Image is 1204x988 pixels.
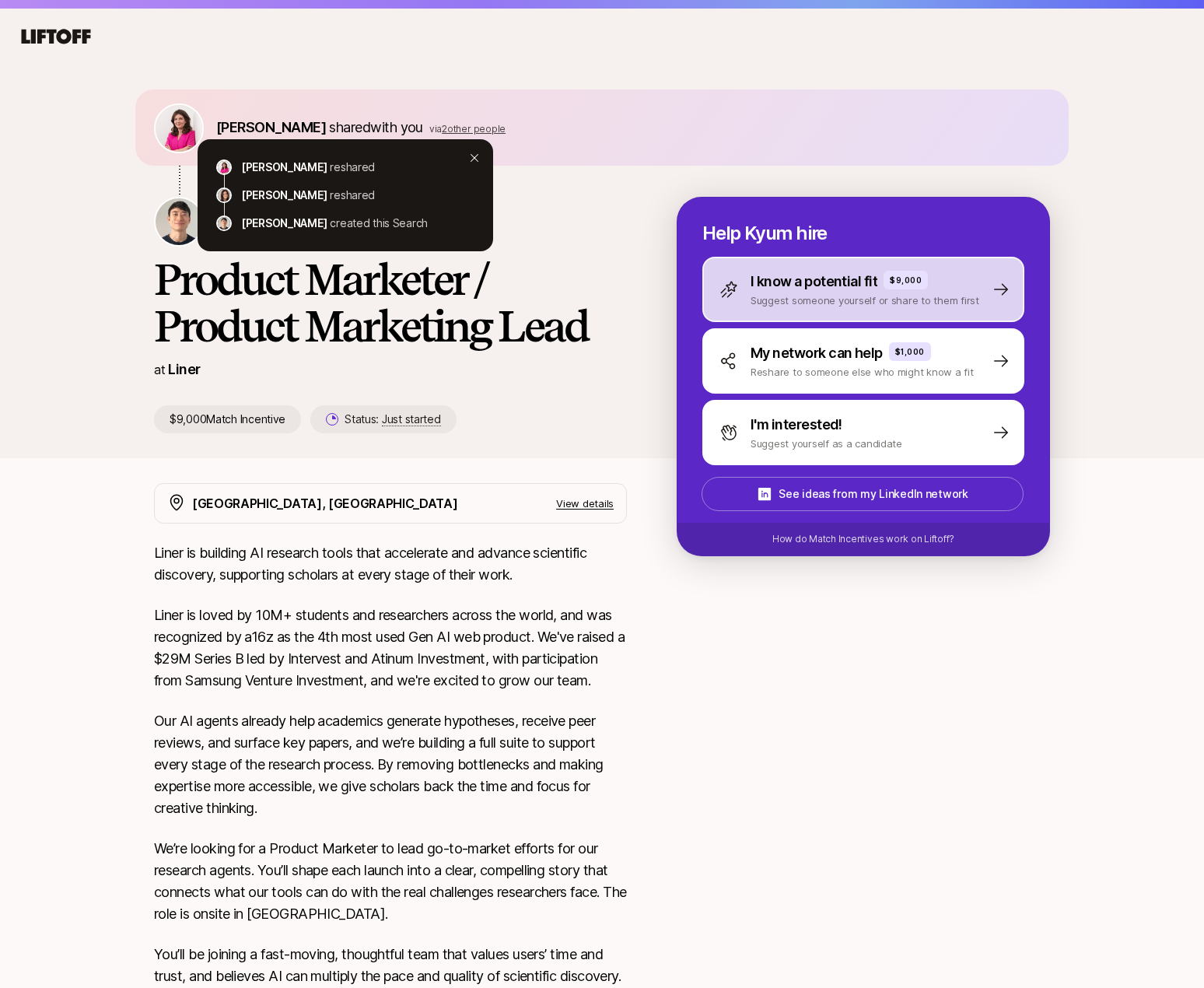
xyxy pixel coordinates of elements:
[154,359,165,380] p: at
[218,189,230,201] img: 71d7b91d_d7cb_43b4_a7ea_a9b2f2cc6e03.jpg
[192,493,457,513] p: [GEOGRAPHIC_DATA], [GEOGRAPHIC_DATA]
[216,119,326,135] span: [PERSON_NAME]
[751,436,902,451] p: Suggest yourself as a candidate
[772,532,954,546] p: How do Match Incentives work on Liftoff?
[330,186,375,205] p: reshared
[330,214,428,233] p: created this Search
[779,485,968,503] p: See ideas from my LinkedIn network
[154,838,627,925] p: We’re looking for a Product Marketer to lead go-to-market efforts for our research agents. You’ll...
[168,361,200,377] a: Liner
[429,123,442,135] span: via
[751,293,979,308] p: Suggest someone yourself or share to them first
[241,158,327,177] p: [PERSON_NAME]
[154,405,301,433] p: $9,000 Match Incentive
[154,256,627,349] h1: Product Marketer / Product Marketing Lead
[241,186,327,205] p: [PERSON_NAME]
[702,222,1024,244] p: Help Kyum hire
[241,214,327,233] p: [PERSON_NAME]
[218,217,230,229] img: 47784c54_a4ff_477e_ab36_139cb03b2732.jpg
[330,158,375,177] p: reshared
[156,105,202,152] img: 9e09e871_5697_442b_ae6e_b16e3f6458f8.jpg
[890,274,922,286] p: $9,000
[216,117,506,138] p: shared
[218,161,230,173] img: 9e09e871_5697_442b_ae6e_b16e3f6458f8.jpg
[556,496,614,511] p: View details
[751,414,842,436] p: I'm interested!
[382,412,441,426] span: Just started
[154,944,627,987] p: You’ll be joining a fast-moving, thoughtful team that values users’ time and trust, and believes ...
[154,710,627,819] p: Our AI agents already help academics generate hypotheses, receive peer reviews, and surface key p...
[345,410,440,429] p: Status:
[895,345,925,358] p: $1,000
[751,364,974,380] p: Reshare to someone else who might know a fit
[702,477,1024,511] button: See ideas from my LinkedIn network
[156,198,202,245] img: Kyum Kim
[154,542,627,586] p: Liner is building AI research tools that accelerate and advance scientific discovery, supporting ...
[751,271,877,293] p: I know a potential fit
[751,342,883,364] p: My network can help
[442,123,506,135] span: 2 other people
[370,119,423,135] span: with you
[154,604,627,692] p: Liner is loved by 10M+ students and researchers across the world, and was recognized by a16z as t...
